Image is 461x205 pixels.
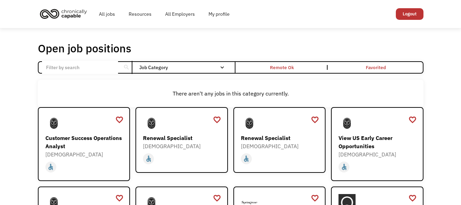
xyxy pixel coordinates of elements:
img: Samsara [338,115,356,132]
img: Chronically Capable logo [38,6,89,21]
div: Remote Ok [270,63,294,72]
a: SamsaraView US Early Career Opportunities[DEMOGRAPHIC_DATA]accessible [331,107,423,181]
div: There aren't any jobs in this category currently. [41,89,420,98]
div: [DEMOGRAPHIC_DATA] [338,150,418,158]
a: SamsaraRenewal Specialist[DEMOGRAPHIC_DATA]accessible [135,107,228,173]
img: Samsara [241,115,258,132]
div: [DEMOGRAPHIC_DATA] [45,150,125,158]
a: All jobs [92,3,122,25]
a: Remote Ok [235,62,329,73]
a: Logout [396,8,423,20]
a: Favorited [329,62,422,73]
div: View US Early Career Opportunities [338,134,418,150]
a: SamsaraCustomer Success Operations Analyst[DEMOGRAPHIC_DATA]accessible [38,107,130,181]
div: Job Category [139,62,231,73]
a: favorite_border [408,115,417,125]
div: accessible [243,154,250,164]
div: accessible [47,162,54,172]
a: favorite_border [115,193,124,203]
div: accessible [341,162,348,172]
a: favorite_border [115,115,124,125]
div: search [123,62,130,73]
div: Renewal Specialist [143,134,222,142]
a: favorite_border [213,193,221,203]
h1: Open job positions [38,41,131,55]
a: Resources [122,3,158,25]
a: favorite_border [311,115,319,125]
div: Renewal Specialist [241,134,320,142]
input: Filter by search [42,61,118,74]
a: All Employers [158,3,202,25]
a: home [38,6,92,21]
img: Samsara [143,115,160,132]
form: Email Form [38,61,423,74]
div: Job Category [139,65,231,70]
a: favorite_border [408,193,417,203]
a: My profile [202,3,236,25]
a: SamsaraRenewal Specialist[DEMOGRAPHIC_DATA]accessible [233,107,326,173]
div: [DEMOGRAPHIC_DATA] [143,142,222,150]
div: [DEMOGRAPHIC_DATA] [241,142,320,150]
img: Samsara [45,115,62,132]
div: accessible [145,154,152,164]
div: Customer Success Operations Analyst [45,134,125,150]
a: favorite_border [311,193,319,203]
a: favorite_border [213,115,221,125]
